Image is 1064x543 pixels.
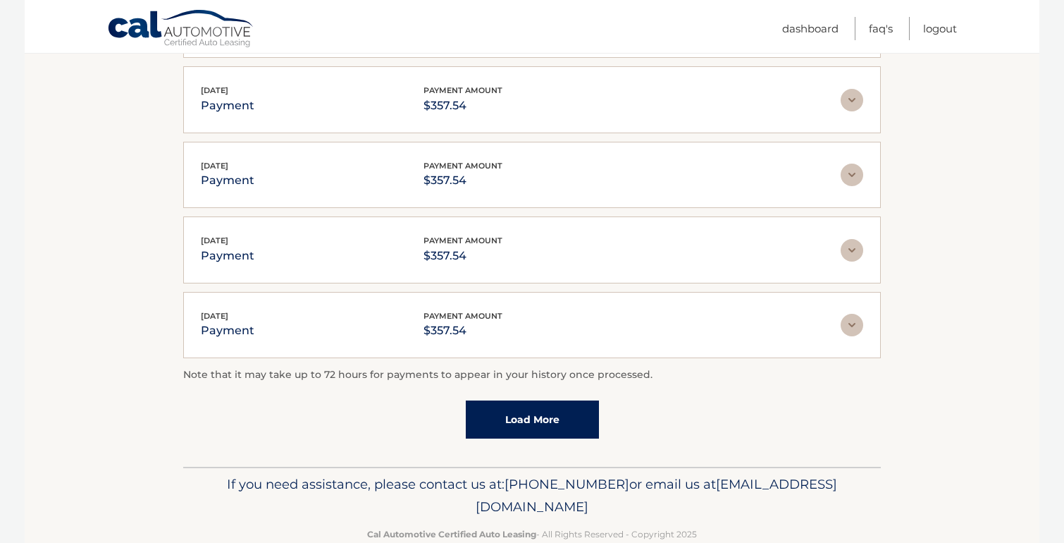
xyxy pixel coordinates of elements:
[201,311,228,321] span: [DATE]
[423,321,502,341] p: $357.54
[367,529,536,539] strong: Cal Automotive Certified Auto Leasing
[841,239,863,262] img: accordion-rest.svg
[201,161,228,171] span: [DATE]
[423,246,502,266] p: $357.54
[183,367,881,384] p: Note that it may take up to 72 hours for payments to appear in your history once processed.
[192,527,872,542] p: - All Rights Reserved - Copyright 2025
[201,236,228,245] span: [DATE]
[423,96,502,116] p: $357.54
[201,96,254,116] p: payment
[505,476,629,492] span: [PHONE_NUMBER]
[423,311,502,321] span: payment amount
[923,17,957,40] a: Logout
[201,321,254,341] p: payment
[423,161,502,171] span: payment amount
[201,171,254,190] p: payment
[423,236,502,245] span: payment amount
[466,401,599,439] a: Load More
[476,476,837,515] span: [EMAIL_ADDRESS][DOMAIN_NAME]
[841,89,863,111] img: accordion-rest.svg
[192,473,872,518] p: If you need assistance, please contact us at: or email us at
[423,85,502,95] span: payment amount
[869,17,893,40] a: FAQ's
[782,17,839,40] a: Dashboard
[423,171,502,190] p: $357.54
[201,85,228,95] span: [DATE]
[841,314,863,336] img: accordion-rest.svg
[107,9,255,50] a: Cal Automotive
[841,164,863,186] img: accordion-rest.svg
[201,246,254,266] p: payment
